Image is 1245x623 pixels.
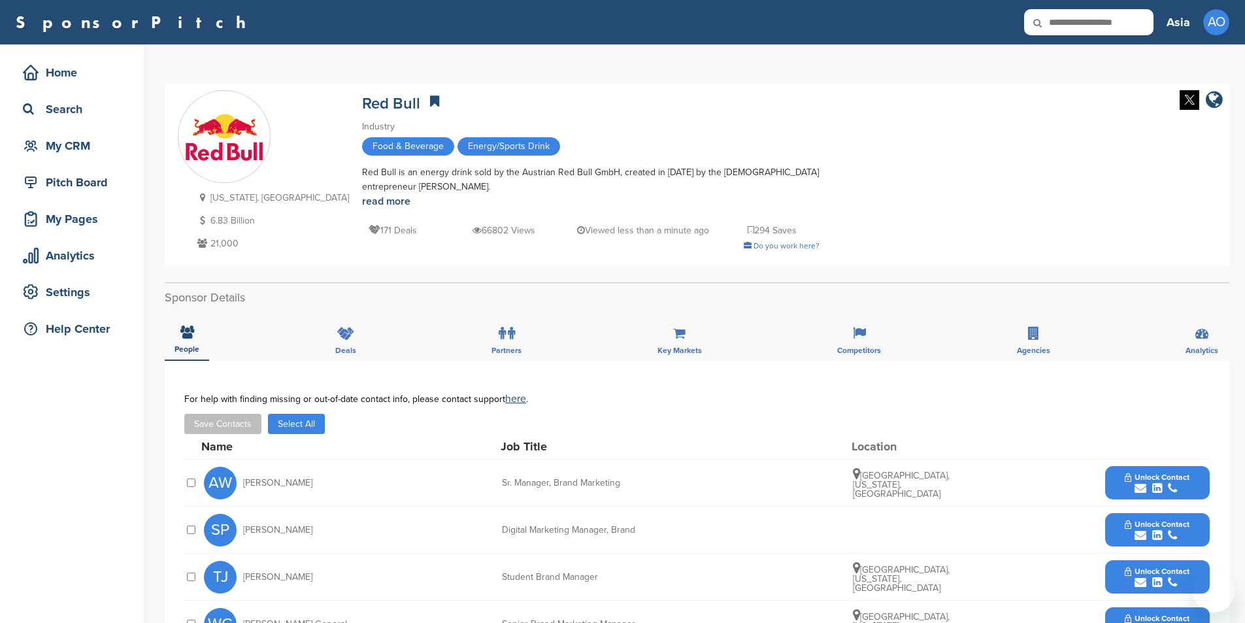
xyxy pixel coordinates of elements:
[1109,511,1205,550] button: Unlock Contact
[243,526,312,535] span: [PERSON_NAME]
[1206,90,1223,112] a: company link
[1125,520,1189,529] span: Unlock Contact
[20,244,131,267] div: Analytics
[1017,346,1050,354] span: Agencies
[243,479,312,488] span: [PERSON_NAME]
[362,195,410,208] a: read more
[16,14,254,31] a: SponsorPitch
[174,345,199,353] span: People
[1180,90,1199,110] img: Twitter white
[13,241,131,271] a: Analytics
[204,514,237,547] span: SP
[852,441,950,452] div: Location
[1203,9,1229,35] span: AO
[853,564,950,594] span: [GEOGRAPHIC_DATA], [US_STATE], [GEOGRAPHIC_DATA]
[457,137,560,156] span: Energy/Sports Drink
[13,314,131,344] a: Help Center
[165,289,1229,307] h2: Sponsor Details
[184,394,1210,404] div: For help with finding missing or out-of-date contact info, please contact support .
[1125,567,1189,576] span: Unlock Contact
[335,346,356,354] span: Deals
[657,346,702,354] span: Key Markets
[20,134,131,158] div: My CRM
[491,346,522,354] span: Partners
[369,222,417,239] p: 171 Deals
[268,414,325,434] button: Select All
[20,61,131,84] div: Home
[194,190,349,206] p: [US_STATE], [GEOGRAPHIC_DATA]
[13,167,131,197] a: Pitch Board
[502,479,698,488] div: Sr. Manager, Brand Marketing
[194,235,349,252] p: 21,000
[744,241,820,250] a: Do you work here?
[1193,571,1235,613] iframe: Button to launch messaging window
[1167,8,1190,37] a: Asia
[13,58,131,88] a: Home
[20,280,131,304] div: Settings
[20,317,131,341] div: Help Center
[204,561,237,594] span: TJ
[13,204,131,234] a: My Pages
[20,97,131,121] div: Search
[201,441,345,452] div: Name
[13,94,131,124] a: Search
[837,346,881,354] span: Competitors
[362,137,454,156] span: Food & Beverage
[754,241,820,250] span: Do you work here?
[13,277,131,307] a: Settings
[20,171,131,194] div: Pitch Board
[1109,558,1205,597] button: Unlock Contact
[853,470,950,499] span: [GEOGRAPHIC_DATA], [US_STATE], [GEOGRAPHIC_DATA]
[20,207,131,231] div: My Pages
[204,467,237,499] span: AW
[1125,614,1189,623] span: Unlock Contact
[1125,473,1189,482] span: Unlock Contact
[184,414,261,434] button: Save Contacts
[501,441,697,452] div: Job Title
[577,222,709,239] p: Viewed less than a minute ago
[505,392,526,405] a: here
[502,573,698,582] div: Student Brand Manager
[748,222,797,239] p: 294 Saves
[362,94,420,113] a: Red Bull
[1109,463,1205,503] button: Unlock Contact
[243,573,312,582] span: [PERSON_NAME]
[178,92,270,183] img: Sponsorpitch & Red Bull
[13,131,131,161] a: My CRM
[194,212,349,229] p: 6.83 Billion
[473,222,535,239] p: 66802 Views
[502,526,698,535] div: Digital Marketing Manager, Brand
[1167,13,1190,31] h3: Asia
[1186,346,1218,354] span: Analytics
[362,120,820,134] div: Industry
[362,165,820,209] div: Red Bull is an energy drink sold by the Austrian Red Bull GmbH, created in [DATE] by the [DEMOGRA...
